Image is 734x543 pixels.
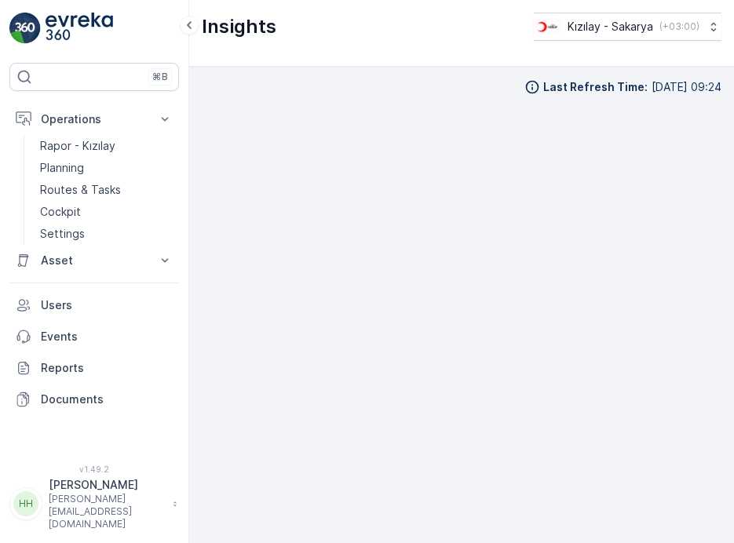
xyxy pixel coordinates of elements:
p: Insights [202,14,276,39]
p: Asset [41,253,148,268]
p: ( +03:00 ) [659,20,699,33]
a: Planning [34,157,179,179]
button: Operations [9,104,179,135]
a: Rapor - Kızılay [34,135,179,157]
a: Events [9,321,179,352]
p: Rapor - Kızılay [40,138,115,154]
img: logo_light-DOdMpM7g.png [46,13,113,44]
a: Settings [34,223,179,245]
p: Cockpit [40,204,81,220]
a: Routes & Tasks [34,179,179,201]
p: Reports [41,360,173,376]
p: Last Refresh Time : [543,79,648,95]
p: [PERSON_NAME] [49,477,165,493]
p: Users [41,297,173,313]
button: Asset [9,245,179,276]
p: ⌘B [152,71,168,83]
button: Kızılay - Sakarya(+03:00) [534,13,721,41]
img: logo [9,13,41,44]
a: Documents [9,384,179,415]
a: Cockpit [34,201,179,223]
p: Documents [41,392,173,407]
a: Users [9,290,179,321]
p: [DATE] 09:24 [652,79,721,95]
p: [PERSON_NAME][EMAIL_ADDRESS][DOMAIN_NAME] [49,493,165,530]
span: v 1.49.2 [9,465,179,474]
p: Operations [41,111,148,127]
p: Planning [40,160,84,176]
div: HH [13,491,38,516]
p: Events [41,329,173,344]
p: Kızılay - Sakarya [568,19,653,35]
a: Reports [9,352,179,384]
button: HH[PERSON_NAME][PERSON_NAME][EMAIL_ADDRESS][DOMAIN_NAME] [9,477,179,530]
p: Settings [40,226,85,242]
img: k%C4%B1z%C4%B1lay_DTAvauz.png [534,18,561,35]
p: Routes & Tasks [40,182,121,198]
